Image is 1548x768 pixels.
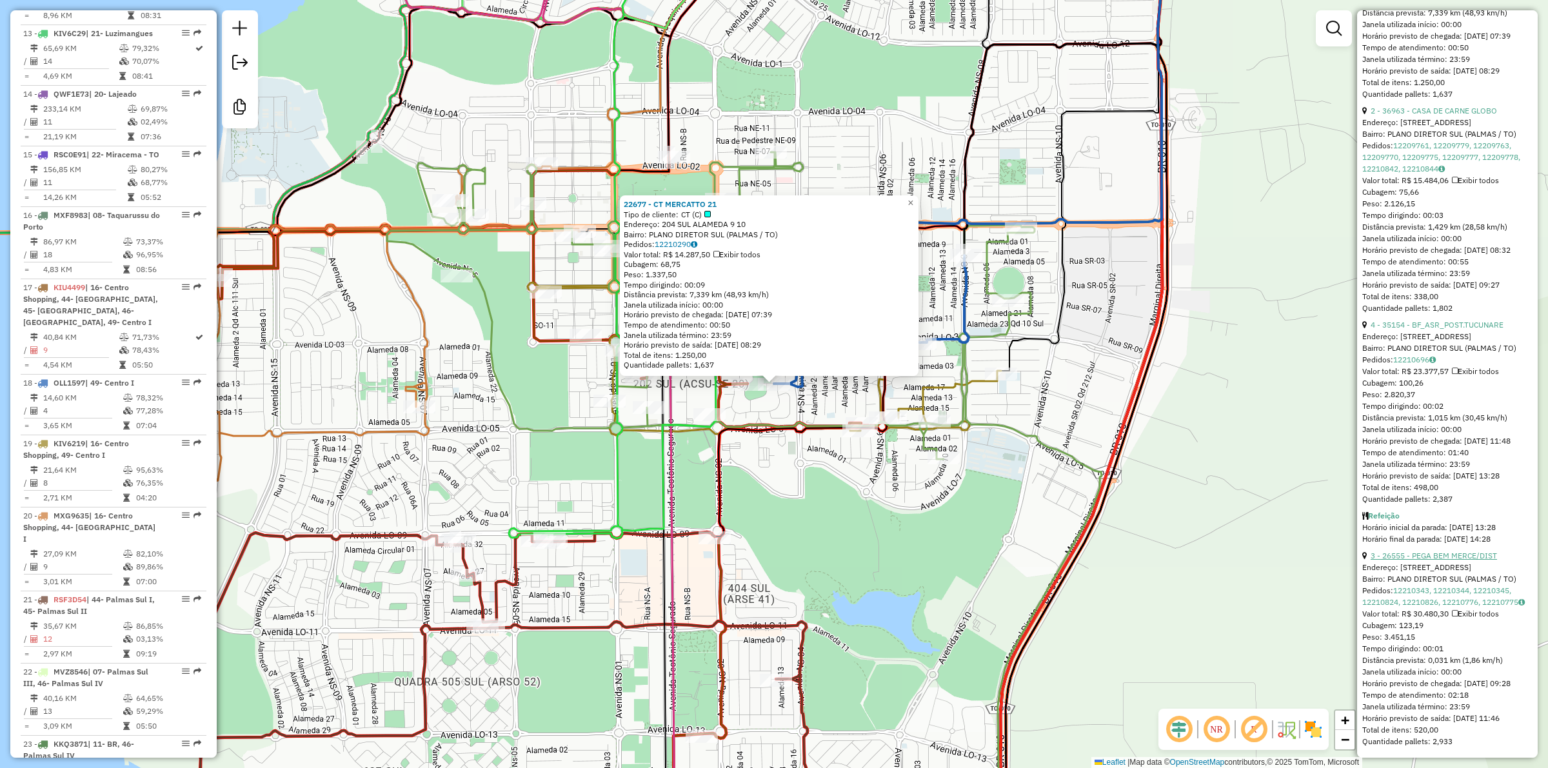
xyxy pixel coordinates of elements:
[193,90,201,97] em: Rota exportada
[23,511,155,544] span: 20 -
[128,12,134,19] i: Tempo total em rota
[43,391,123,404] td: 14,60 KM
[624,230,915,240] div: Bairro: PLANO DIRETOR SUL (PALMAS / TO)
[1362,608,1533,620] div: Valor total: R$ 30.480,30
[1362,573,1533,585] div: Bairro: PLANO DIRETOR SUL (PALMAS / TO)
[193,439,201,447] em: Rota exportada
[54,595,86,604] span: RSF3D54
[123,494,130,502] i: Tempo total em rota
[1362,210,1533,221] div: Tempo dirigindo: 00:03
[85,378,134,388] span: | 49- Centro I
[54,511,89,520] span: MXG9635
[681,210,711,220] span: CT (C)
[23,511,155,544] span: | 16- Centro Shopping, 44- [GEOGRAPHIC_DATA] I
[135,620,201,633] td: 86,85%
[23,210,160,231] span: 16 -
[128,179,137,186] i: % de utilização da cubagem
[123,266,130,273] i: Tempo total em rota
[713,250,760,259] span: Exibir todos
[135,560,201,573] td: 89,86%
[624,259,915,270] div: Cubagem: 68,75
[135,705,201,718] td: 59,29%
[1362,493,1533,505] div: Quantidade pallets: 2,387
[135,720,201,733] td: 05:50
[1368,511,1400,520] a: Refeição
[135,477,201,489] td: 76,35%
[23,28,153,38] span: 13 -
[128,193,134,201] i: Tempo total em rota
[23,438,129,460] span: 19 -
[193,283,201,291] em: Rota exportada
[193,667,201,675] em: Rota exportada
[30,622,38,630] i: Distância Total
[30,550,38,558] i: Distância Total
[30,333,38,341] i: Distância Total
[1362,482,1533,493] div: Total de itens: 498,00
[43,692,123,705] td: 40,16 KM
[193,595,201,603] em: Rota exportada
[132,344,194,357] td: 78,43%
[43,42,119,55] td: 65,69 KM
[43,647,123,660] td: 2,97 KM
[23,282,158,327] span: | 16- Centro Shopping, 44- [GEOGRAPHIC_DATA], 45- [GEOGRAPHIC_DATA], 46- [GEOGRAPHIC_DATA], 49- C...
[655,239,697,249] a: 12210290
[1362,366,1533,377] div: Valor total: R$ 23.377,57
[23,477,30,489] td: /
[624,310,915,320] div: Horário previsto de chegada: [DATE] 07:39
[140,163,201,176] td: 80,27%
[1362,140,1533,175] div: Pedidos:
[30,479,38,487] i: Total de Atividades
[691,241,697,248] i: Observações
[30,44,38,52] i: Distância Total
[123,550,133,558] i: % de utilização do peso
[23,9,30,22] td: =
[1276,719,1296,740] img: Fluxo de ruas
[1362,7,1533,19] div: Distância prevista: 7,339 km (48,93 km/h)
[182,439,190,447] em: Opções
[182,511,190,519] em: Opções
[23,720,30,733] td: =
[1371,106,1497,115] a: 2 - 36963 - CASA DE CARNE GLOBO
[23,359,30,371] td: =
[30,563,38,571] i: Total de Atividades
[43,344,119,357] td: 9
[140,191,201,204] td: 05:52
[89,89,137,99] span: | 20- Lajeado
[43,176,127,189] td: 11
[140,103,201,115] td: 69,87%
[43,477,123,489] td: 8
[30,694,38,702] i: Distância Total
[119,361,126,369] i: Tempo total em rota
[624,360,915,370] div: Quantidade pallets: 1,637
[182,283,190,291] em: Opções
[1341,731,1349,747] span: −
[43,575,123,588] td: 3,01 KM
[1362,435,1533,447] div: Horário previsto de chegada: [DATE] 11:48
[123,622,133,630] i: % de utilização do peso
[23,595,155,616] span: 21 -
[140,130,201,143] td: 07:36
[54,667,88,676] span: MVZ8546
[624,290,915,300] div: Distância prevista: 7,339 km (48,93 km/h)
[123,722,130,730] i: Tempo total em rota
[1429,356,1436,364] i: Observações
[123,635,133,643] i: % de utilização da cubagem
[119,346,129,354] i: % de utilização da cubagem
[43,9,127,22] td: 8,96 KM
[1362,175,1533,186] div: Valor total: R$ 15.484,06
[1362,54,1533,65] div: Janela utilizada término: 23:59
[1362,105,1533,314] div: Tempo de atendimento: 00:55
[624,199,717,209] strong: 22677 - CT MERCATTO 21
[23,248,30,261] td: /
[624,300,915,310] div: Janela utilizada início: 00:00
[30,166,38,173] i: Distância Total
[1362,458,1533,470] div: Janela utilizada término: 23:59
[1362,666,1533,678] div: Janela utilizada início: 00:00
[23,575,30,588] td: =
[43,331,119,344] td: 40,84 KM
[1362,550,1533,747] div: Tempo de atendimento: 02:18
[1362,643,1533,655] div: Tempo dirigindo: 00:01
[1362,585,1533,608] div: Pedidos:
[1362,678,1533,689] div: Horário previsto de chegada: [DATE] 09:28
[43,103,127,115] td: 233,14 KM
